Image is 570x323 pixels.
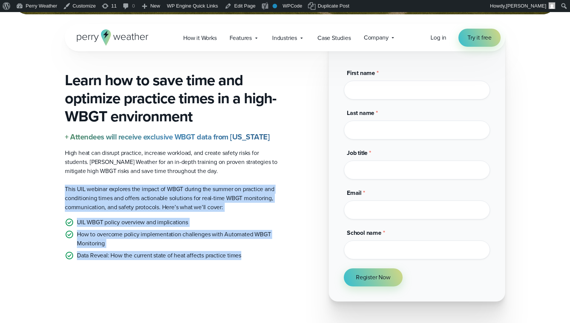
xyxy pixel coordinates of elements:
span: Try it free [467,33,492,42]
p: High heat can disrupt practice, increase workload, and create safety risks for students. [PERSON_... [65,148,279,176]
a: How it Works [177,30,223,46]
span: Features [230,34,252,43]
button: Register Now [344,268,403,286]
span: School name [347,228,382,237]
a: Log in [431,33,446,42]
div: No index [273,4,277,8]
span: Last name [347,109,374,117]
h3: Learn how to save time and optimize practice times in a high-WBGT environment [65,71,279,126]
span: Register Now [356,273,391,282]
strong: + Attendees will receive exclusive WBGT data from [US_STATE] [65,131,270,142]
p: UIL WBGT policy overview and implications [77,218,188,227]
span: How it Works [183,34,217,43]
span: First name [347,69,375,77]
p: Data Reveal: How the current state of heat affects practice times [77,251,241,260]
span: Industries [272,34,297,43]
a: Case Studies [311,30,357,46]
p: This UIL webinar explores the impact of WBGT during the summer on practice and conditioning times... [65,185,279,212]
span: Job title [347,148,368,157]
span: Case Studies [317,34,351,43]
p: How to overcome policy implementation challenges with Automated WBGT Monitoring [77,230,279,248]
a: Try it free [458,29,501,47]
span: [PERSON_NAME] [506,3,546,9]
span: Company [364,33,389,42]
span: Email [347,188,362,197]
